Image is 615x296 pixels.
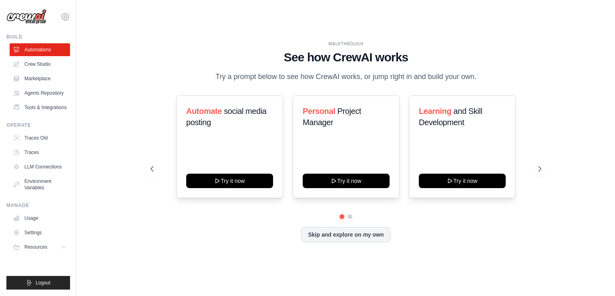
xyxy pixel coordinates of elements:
[303,107,361,127] span: Project Manager
[24,244,47,250] span: Resources
[303,174,390,188] button: Try it now
[186,107,222,116] span: Automate
[211,71,480,83] p: Try a prompt below to see how CrewAI works, or jump right in and build your own.
[10,160,70,173] a: LLM Connections
[10,226,70,239] a: Settings
[419,174,506,188] button: Try it now
[10,241,70,253] button: Resources
[6,122,70,128] div: Operate
[151,50,541,65] h1: See how CrewAI works
[6,34,70,40] div: Build
[36,280,50,286] span: Logout
[10,175,70,194] a: Environment Variables
[186,107,267,127] span: social media posting
[10,87,70,99] a: Agents Repository
[6,202,70,209] div: Manage
[10,43,70,56] a: Automations
[151,41,541,47] div: WALKTHROUGH
[186,174,273,188] button: Try it now
[303,107,335,116] span: Personal
[10,146,70,159] a: Traces
[419,107,451,116] span: Learning
[6,276,70,290] button: Logout
[10,132,70,144] a: Traces Old
[10,72,70,85] a: Marketplace
[10,101,70,114] a: Tools & Integrations
[10,212,70,225] a: Usage
[301,227,390,242] button: Skip and explore on my own
[10,58,70,71] a: Crew Studio
[6,9,46,24] img: Logo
